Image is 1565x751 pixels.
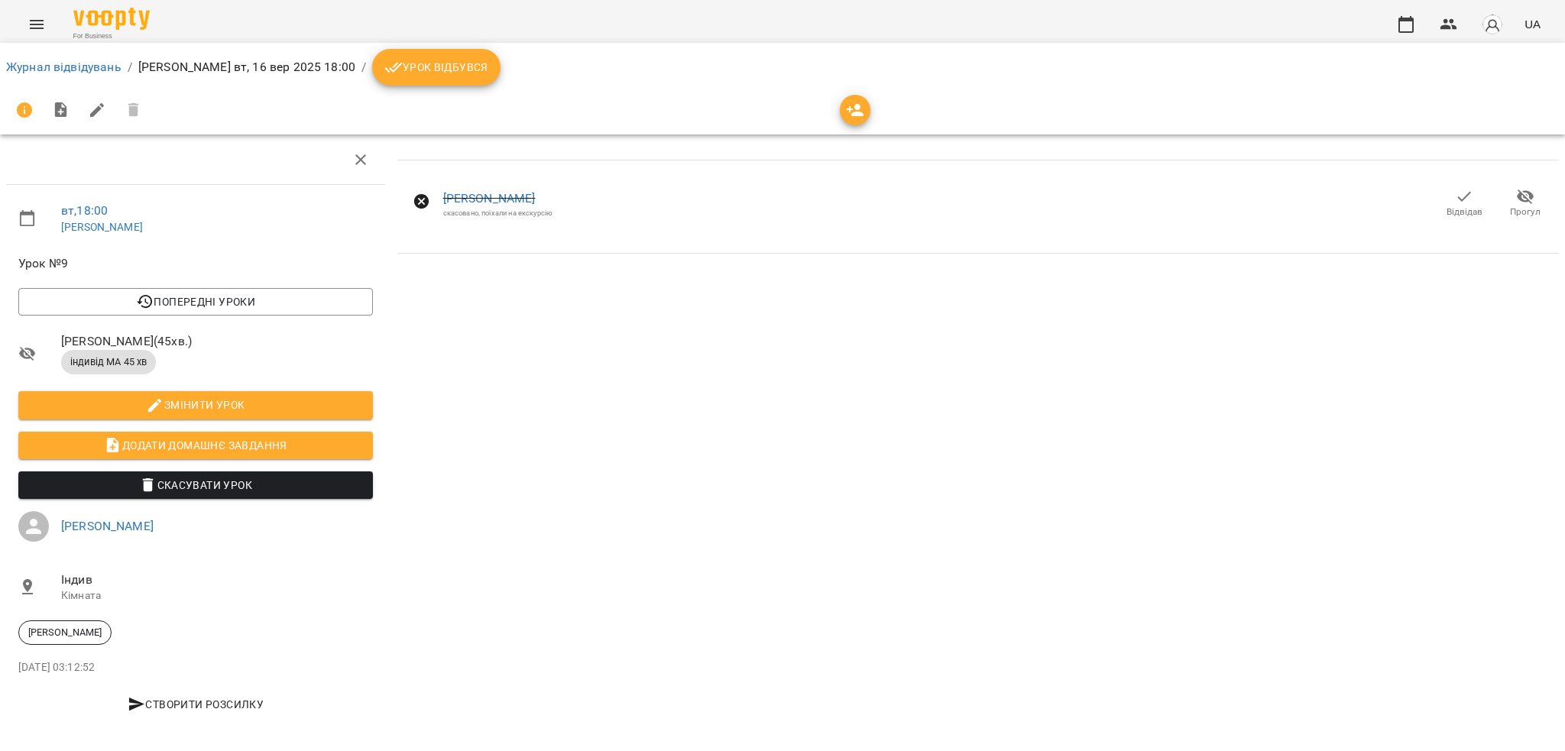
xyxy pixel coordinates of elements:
button: Прогул [1495,182,1556,225]
span: Урок №9 [18,254,373,273]
div: скасовано, поїхали на екскурсію [443,208,553,218]
a: [PERSON_NAME] [61,221,143,233]
span: UA [1524,16,1541,32]
li: / [128,58,132,76]
button: Змінити урок [18,391,373,419]
img: Voopty Logo [73,8,150,30]
a: [PERSON_NAME] [61,519,154,533]
span: Додати домашнє завдання [31,436,361,455]
button: Попередні уроки [18,288,373,316]
a: [PERSON_NAME] [443,191,536,206]
p: [PERSON_NAME] вт, 16 вер 2025 18:00 [138,58,355,76]
div: [PERSON_NAME] [18,620,112,645]
button: UA [1518,10,1547,38]
p: [DATE] 03:12:52 [18,660,373,675]
span: Прогул [1510,206,1541,219]
nav: breadcrumb [6,49,1559,86]
button: Додати домашнє завдання [18,432,373,459]
span: індивід МА 45 хв [61,355,156,369]
span: Змінити урок [31,396,361,414]
a: вт , 18:00 [61,203,108,218]
span: Індив [61,571,373,589]
span: [PERSON_NAME] ( 45 хв. ) [61,332,373,351]
span: Створити розсилку [24,695,367,714]
li: / [361,58,366,76]
button: Урок відбувся [372,49,501,86]
span: Попередні уроки [31,293,361,311]
span: For Business [73,31,150,41]
span: Скасувати Урок [31,476,361,494]
button: Відвідав [1434,182,1495,225]
img: avatar_s.png [1482,14,1503,35]
span: Відвідав [1447,206,1482,219]
button: Створити розсилку [18,691,373,718]
button: Menu [18,6,55,43]
span: [PERSON_NAME] [19,626,111,639]
span: Урок відбувся [384,58,488,76]
p: Кімната [61,588,373,604]
a: Журнал відвідувань [6,60,122,74]
button: Скасувати Урок [18,471,373,499]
